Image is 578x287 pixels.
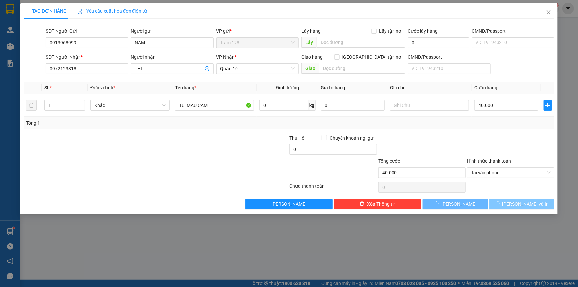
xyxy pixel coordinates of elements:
input: Dọc đường [319,63,405,74]
div: Trạm 128 [6,6,47,14]
span: Quận 10 [220,64,295,74]
span: Giá trị hàng [321,85,345,90]
span: plus [544,103,552,108]
div: CMND/Passport [408,53,491,61]
span: SL [44,85,50,90]
span: Chuyển khoản ng. gửi [327,134,377,142]
div: CMND/Passport [472,28,554,35]
span: Giao hàng [301,54,323,60]
span: Khác [94,100,166,110]
span: Định lượng [276,85,299,90]
div: LIÊN [52,14,97,22]
input: 0 [321,100,385,111]
input: Ghi Chú [390,100,469,111]
div: khanh [6,14,47,22]
span: user-add [204,66,210,71]
span: Lấy tận nơi [377,28,405,35]
span: Yêu cầu xuất hóa đơn điện tử [77,8,147,14]
span: Gửi: [6,6,16,13]
div: SĐT Người Gửi [46,28,128,35]
button: plus [544,100,552,111]
span: Tại văn phòng [471,168,551,178]
label: Hình thức thanh toán [467,158,511,164]
span: Lấy hàng [301,29,321,34]
button: [PERSON_NAME] và In [489,199,554,209]
span: close [546,10,551,15]
button: Close [539,3,558,22]
span: CR : [5,35,15,42]
span: [PERSON_NAME] và In [502,201,549,208]
span: VP Nhận [216,54,235,60]
button: delete [26,100,37,111]
div: Người gửi [131,28,213,35]
span: Đơn vị tính [90,85,115,90]
span: Tổng cước [378,158,400,164]
span: [PERSON_NAME] [271,201,307,208]
div: Quận 10 [52,6,97,14]
span: kg [309,100,316,111]
span: [GEOGRAPHIC_DATA] tận nơi [340,53,405,61]
span: plus [24,9,28,13]
span: Thu Hộ [289,135,305,141]
div: Tổng: 1 [26,119,223,127]
button: deleteXóa Thông tin [334,199,421,209]
span: loading [434,201,441,206]
div: VP gửi [216,28,299,35]
span: delete [360,201,364,207]
span: Tên hàng [175,85,196,90]
img: icon [77,9,82,14]
span: Trạm 128 [220,38,295,48]
button: [PERSON_NAME] [423,199,488,209]
div: Tên hàng: BỌC MÀU TRẮNG ( : 1 ) [6,47,97,63]
input: Cước lấy hàng [408,37,469,48]
span: Lấy [301,37,317,48]
button: [PERSON_NAME] [245,199,333,209]
span: [PERSON_NAME] [441,201,477,208]
span: loading [495,201,502,206]
div: Người nhận [131,53,213,61]
label: Cước lấy hàng [408,29,438,34]
span: TẠO ĐƠN HÀNG [24,8,67,14]
div: Chưa thanh toán [289,182,378,194]
input: VD: Bàn, Ghế [175,100,254,111]
span: Cước hàng [474,85,497,90]
div: 40.000 [5,35,48,43]
div: SĐT Người Nhận [46,53,128,61]
th: Ghi chú [387,82,472,94]
span: Xóa Thông tin [367,201,396,208]
span: Nhận: [52,6,68,13]
input: Dọc đường [317,37,405,48]
span: Giao [301,63,319,74]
